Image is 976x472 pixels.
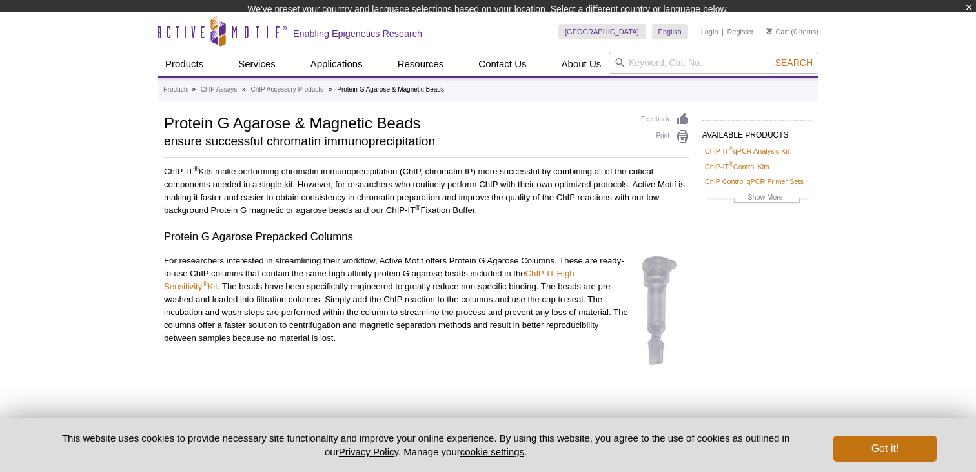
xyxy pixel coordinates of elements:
[722,24,724,39] li: |
[460,446,524,457] button: cookie settings
[766,28,772,34] img: Your Cart
[641,112,689,127] a: Feedback
[337,86,444,93] li: Protein G Agarose & Magnetic Beads
[705,191,809,206] a: Show More
[415,203,420,210] sup: ®
[158,52,211,76] a: Products
[201,84,238,96] a: ChIP Assays
[471,52,534,76] a: Contact Us
[164,254,689,345] p: For researchers interested in streamlining their workflow, Active Motif offers Protein G Agarose ...
[329,86,332,93] li: »
[628,254,689,367] img: Protien G Agarose Prepacked Column
[202,280,207,287] sup: ®
[164,165,689,217] p: ChIP-IT Kits make performing chromatin immunoprecipitation (ChIP, chromatin IP) more successful b...
[390,52,452,76] a: Resources
[609,52,818,74] input: Keyword, Cat. No.
[39,431,812,458] p: This website uses cookies to provide necessary site functionality and improve your online experie...
[775,57,813,68] span: Search
[705,161,769,172] a: ChIP-IT®Control Kits
[705,176,804,187] a: ChIP Control qPCR Primer Sets
[702,120,812,143] h2: AVAILABLE PRODUCTS
[701,27,718,36] a: Login
[705,145,789,157] a: ChIP-IT®qPCR Analysis Kit
[230,52,283,76] a: Services
[729,145,733,152] sup: ®
[164,136,628,147] h2: ensure successful chromatin immunoprecipitation
[558,24,646,39] a: [GEOGRAPHIC_DATA]
[303,52,371,76] a: Applications
[554,52,609,76] a: About Us
[766,24,818,39] li: (0 items)
[163,84,188,96] a: Products
[727,27,753,36] a: Register
[833,436,937,462] button: Got it!
[522,10,556,40] img: Change Here
[729,161,733,167] sup: ®
[250,84,323,96] a: ChIP Accessory Products
[193,164,198,172] sup: ®
[339,446,398,457] a: Privacy Policy
[771,57,817,68] button: Search
[641,130,689,144] a: Print
[293,28,422,39] h2: Enabling Epigenetics Research
[192,86,196,93] li: »
[164,229,689,245] h3: Protein G Agarose Prepacked Columns
[242,86,246,93] li: »
[164,112,628,132] h1: Protein G Agarose & Magnetic Beads
[766,27,789,36] a: Cart
[652,24,688,39] a: English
